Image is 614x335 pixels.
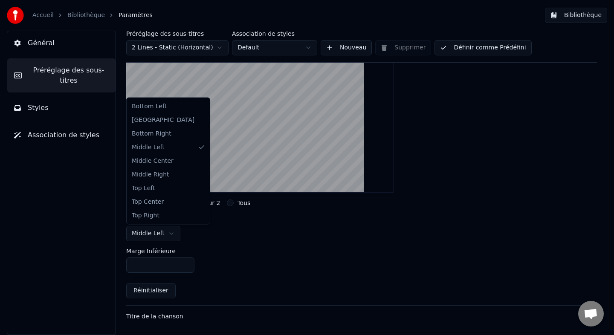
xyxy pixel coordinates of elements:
[132,197,164,206] span: Top Center
[132,143,165,151] span: Middle Left
[132,129,171,138] span: Bottom Right
[132,116,194,124] span: [GEOGRAPHIC_DATA]
[132,102,167,111] span: Bottom Left
[132,156,174,165] span: Middle Center
[132,184,155,192] span: Top Left
[132,211,159,219] span: Top Right
[132,170,169,179] span: Middle Right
